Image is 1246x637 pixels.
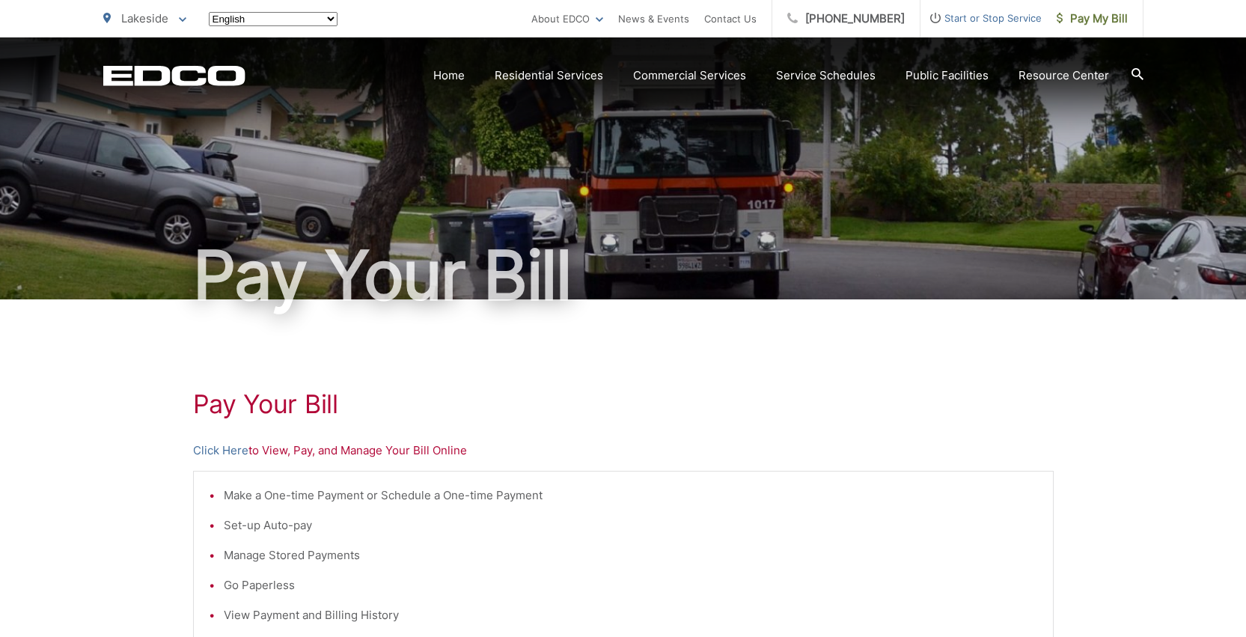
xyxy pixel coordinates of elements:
a: Residential Services [495,67,603,85]
p: to View, Pay, and Manage Your Bill Online [193,442,1054,460]
a: Resource Center [1019,67,1109,85]
a: Public Facilities [906,67,989,85]
a: About EDCO [531,10,603,28]
select: Select a language [209,12,338,26]
li: Manage Stored Payments [224,546,1038,564]
a: Click Here [193,442,248,460]
a: Commercial Services [633,67,746,85]
span: Lakeside [121,11,168,25]
li: Make a One-time Payment or Schedule a One-time Payment [224,487,1038,505]
a: EDCD logo. Return to the homepage. [103,65,245,86]
a: Home [433,67,465,85]
h1: Pay Your Bill [193,389,1054,419]
a: Contact Us [704,10,757,28]
h1: Pay Your Bill [103,238,1143,313]
li: Go Paperless [224,576,1038,594]
li: Set-up Auto-pay [224,516,1038,534]
a: News & Events [618,10,689,28]
span: Pay My Bill [1057,10,1128,28]
li: View Payment and Billing History [224,606,1038,624]
a: Service Schedules [776,67,876,85]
